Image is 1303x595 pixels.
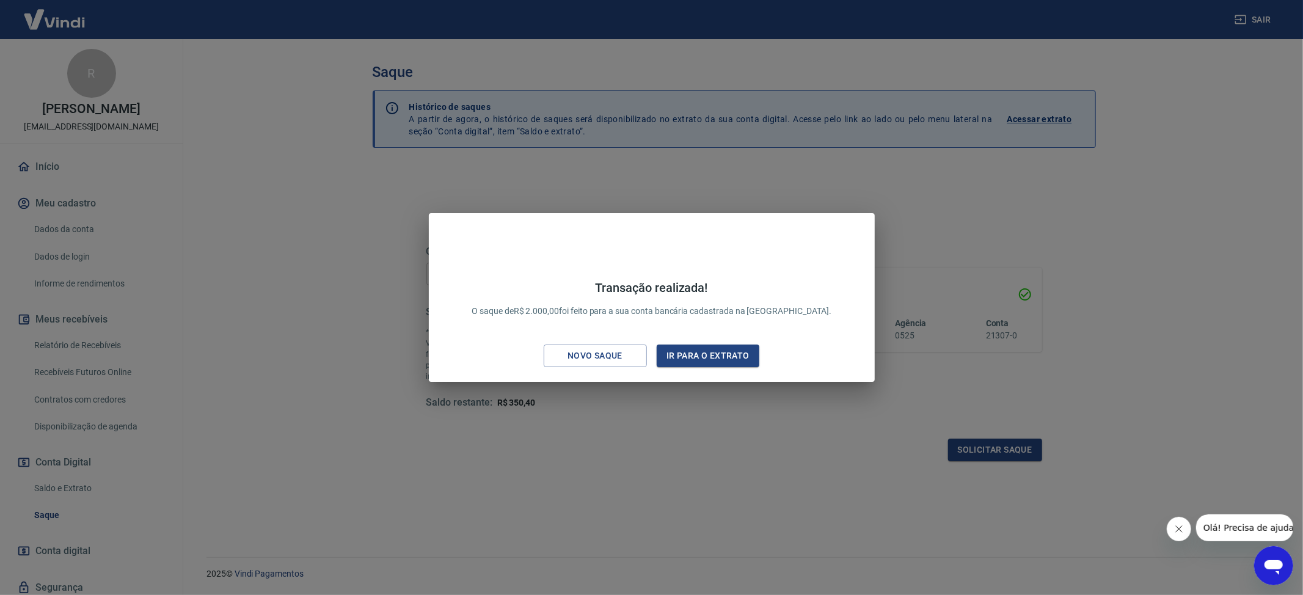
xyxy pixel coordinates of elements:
[472,280,831,318] p: O saque de R$ 2.000,00 foi feito para a sua conta bancária cadastrada na [GEOGRAPHIC_DATA].
[544,345,647,367] button: Novo saque
[1167,517,1191,541] iframe: Fechar mensagem
[472,280,831,295] h4: Transação realizada!
[1196,514,1293,541] iframe: Mensagem da empresa
[7,9,103,18] span: Olá! Precisa de ajuda?
[657,345,760,367] button: Ir para o extrato
[553,348,637,363] div: Novo saque
[1254,546,1293,585] iframe: Botão para abrir a janela de mensagens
